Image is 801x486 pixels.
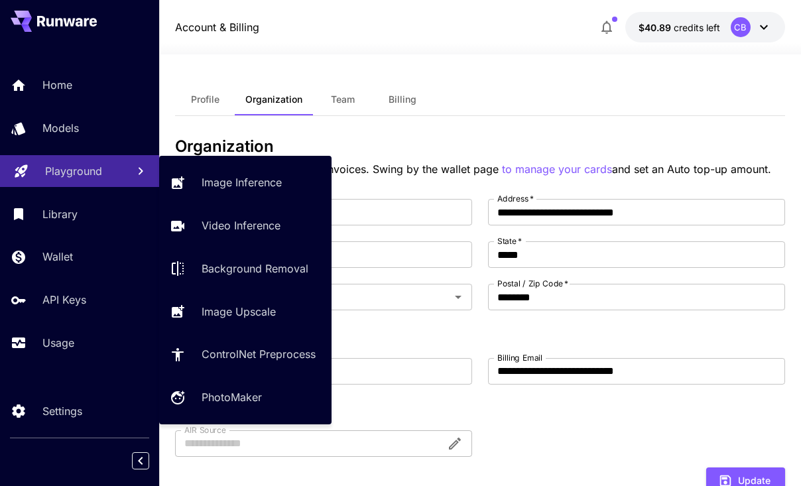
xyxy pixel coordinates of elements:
[502,161,612,178] p: to manage your cards
[497,352,542,363] label: Billing Email
[639,22,674,33] span: $40.89
[42,120,79,136] p: Models
[202,304,276,320] p: Image Upscale
[42,292,86,308] p: API Keys
[331,93,355,105] span: Team
[159,295,332,328] a: Image Upscale
[731,17,751,37] div: CB
[202,174,282,190] p: Image Inference
[45,163,102,179] p: Playground
[159,338,332,371] a: ControlNet Preprocess
[612,162,771,176] span: and set an Auto top-up amount.
[389,93,416,105] span: Billing
[159,253,332,285] a: Background Removal
[175,19,259,35] p: Account & Billing
[159,381,332,414] a: PhotoMaker
[202,389,262,405] p: PhotoMaker
[175,162,502,176] span: These details pop up on your invoices. Swing by the wallet page
[142,449,159,473] div: Collapse sidebar
[159,210,332,242] a: Video Inference
[202,217,280,233] p: Video Inference
[245,93,302,105] span: Organization
[639,21,720,34] div: $40.887
[184,424,225,436] label: AIR Source
[175,19,259,35] nav: breadcrumb
[42,249,73,265] p: Wallet
[497,278,568,289] label: Postal / Zip Code
[202,346,316,362] p: ControlNet Preprocess
[625,12,785,42] button: $40.887
[42,403,82,419] p: Settings
[191,93,219,105] span: Profile
[449,288,467,306] button: Open
[42,206,78,222] p: Library
[202,261,308,276] p: Background Removal
[132,452,149,469] button: Collapse sidebar
[42,335,74,351] p: Usage
[497,193,534,204] label: Address
[159,166,332,199] a: Image Inference
[42,77,72,93] p: Home
[497,235,522,247] label: State
[674,22,720,33] span: credits left
[175,137,785,156] h3: Organization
